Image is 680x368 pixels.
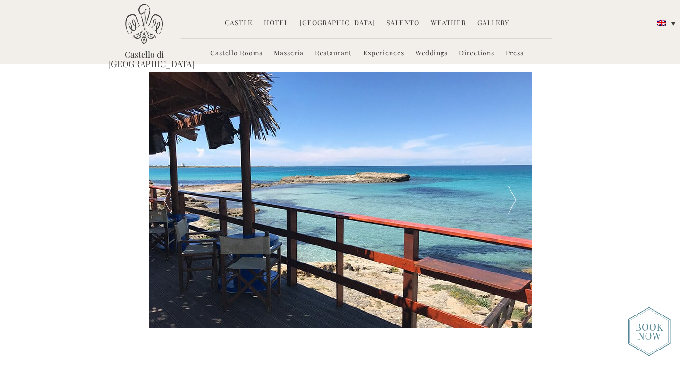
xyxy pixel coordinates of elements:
img: new-booknow.png [628,307,671,356]
img: English [657,20,666,26]
a: Hotel [264,18,289,29]
a: Castello di [GEOGRAPHIC_DATA] [109,50,179,69]
a: Castle [225,18,253,29]
a: Weather [431,18,466,29]
a: Weddings [416,48,448,59]
a: Directions [459,48,494,59]
a: Experiences [363,48,404,59]
a: Salento [386,18,419,29]
a: Gallery [477,18,509,29]
img: Castello di Ugento [125,4,163,44]
a: Press [506,48,524,59]
a: Castello Rooms [210,48,263,59]
a: Restaurant [315,48,352,59]
a: [GEOGRAPHIC_DATA] [300,18,375,29]
a: Masseria [274,48,304,59]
